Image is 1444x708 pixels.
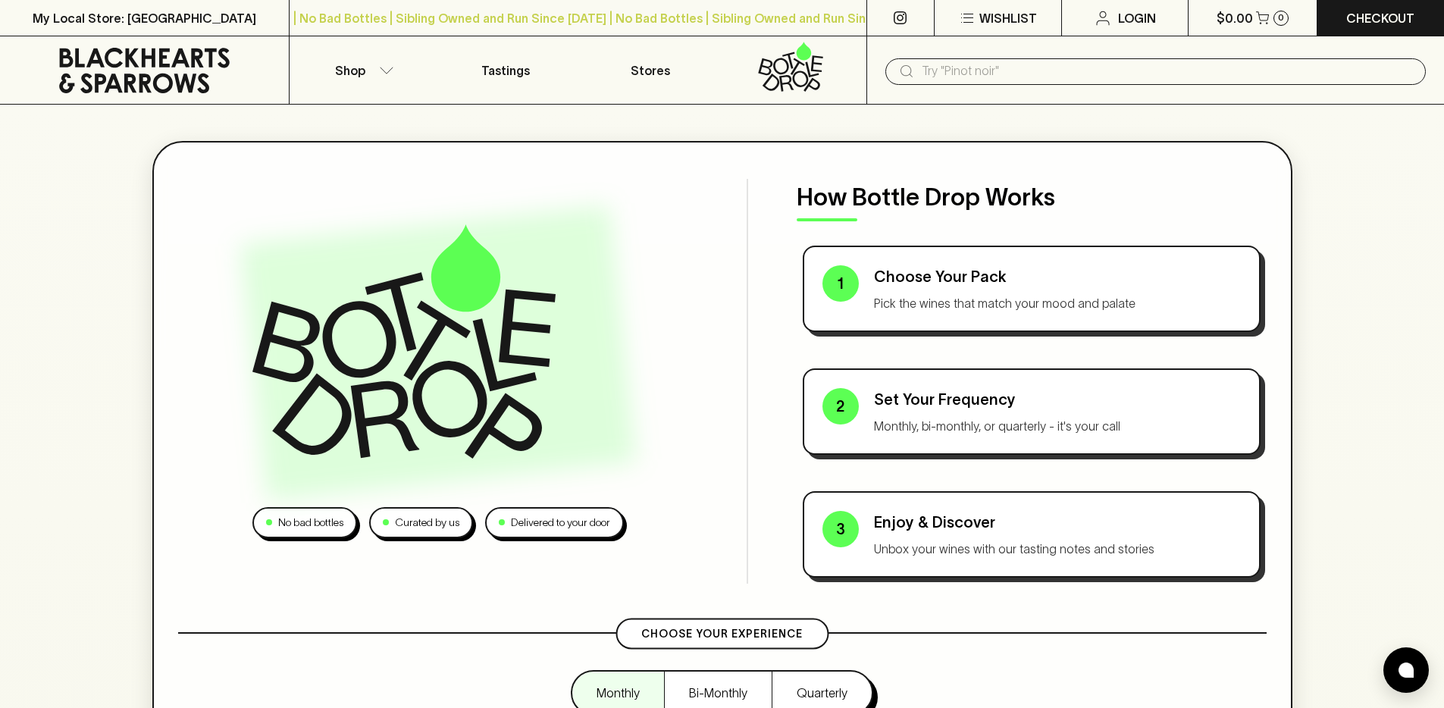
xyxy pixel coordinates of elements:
[631,61,670,80] p: Stores
[481,61,530,80] p: Tastings
[511,515,610,531] p: Delivered to your door
[874,540,1241,558] p: Unbox your wines with our tasting notes and stories
[434,36,578,104] a: Tastings
[1399,663,1414,678] img: bubble-icon
[641,626,803,642] p: Choose Your Experience
[252,224,556,458] img: Bottle Drop
[922,59,1414,83] input: Try "Pinot noir"
[278,515,343,531] p: No bad bottles
[1278,14,1284,22] p: 0
[874,511,1241,534] p: Enjoy & Discover
[874,417,1241,435] p: Monthly, bi-monthly, or quarterly - it's your call
[33,9,256,27] p: My Local Store: [GEOGRAPHIC_DATA]
[578,36,722,104] a: Stores
[979,9,1037,27] p: Wishlist
[1346,9,1414,27] p: Checkout
[290,36,434,104] button: Shop
[1217,9,1253,27] p: $0.00
[874,265,1241,288] p: Choose Your Pack
[874,294,1241,312] p: Pick the wines that match your mood and palate
[822,265,859,302] div: 1
[822,511,859,547] div: 3
[335,61,365,80] p: Shop
[797,179,1267,215] p: How Bottle Drop Works
[874,388,1241,411] p: Set Your Frequency
[395,515,459,531] p: Curated by us
[822,388,859,424] div: 2
[1118,9,1156,27] p: Login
